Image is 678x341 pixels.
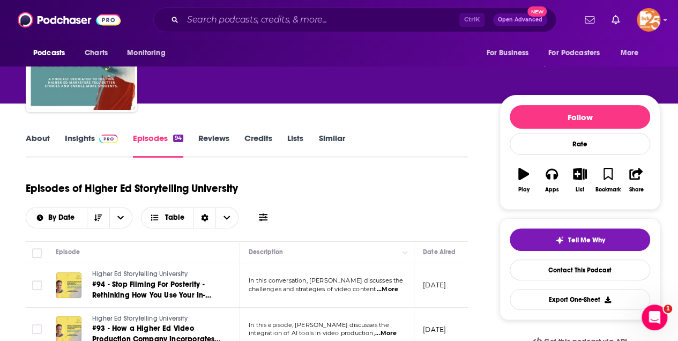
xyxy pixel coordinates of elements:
span: ...More [375,329,397,338]
button: Export One-Sheet [510,289,650,310]
span: challenges and strategies of video content [249,285,376,293]
span: For Podcasters [548,46,600,61]
span: More [621,46,639,61]
span: Monitoring [127,46,165,61]
button: open menu [613,43,652,63]
span: In this episode, [PERSON_NAME] discusses the [249,321,389,329]
span: By Date [48,214,78,221]
div: Sort Direction [193,207,215,228]
a: Reviews [198,133,229,158]
button: Apps [538,161,565,199]
span: ...More [377,285,398,294]
a: InsightsPodchaser Pro [65,133,118,158]
img: tell me why sparkle [555,236,564,244]
div: Share [629,187,643,193]
span: For Business [486,46,528,61]
img: User Profile [637,8,660,32]
button: Play [510,161,538,199]
h1: Episodes of Higher Ed Storytelling University [26,182,238,195]
a: #94 - Stop Filming For Posterity - Rethinking How You Use Your In-House Video Staff [92,279,221,301]
a: Show notifications dropdown [580,11,599,29]
button: List [566,161,594,199]
span: Toggle select row [32,324,42,334]
span: New [527,6,547,17]
span: Podcasts [33,46,65,61]
div: 94 [173,135,183,142]
span: Ctrl K [459,13,485,27]
span: Higher Ed Storytelling University [92,315,188,322]
a: Lists [287,133,303,158]
a: Show notifications dropdown [607,11,624,29]
h2: Choose List sort [26,207,132,228]
button: open menu [541,43,615,63]
button: Share [622,161,650,199]
img: Podchaser Pro [99,135,118,143]
span: Table [165,214,184,221]
span: In this conversation, [PERSON_NAME] discusses the [249,277,403,284]
button: Follow [510,105,650,129]
div: List [576,187,584,193]
button: tell me why sparkleTell Me Why [510,228,650,251]
div: Description [249,246,283,258]
button: open menu [479,43,542,63]
button: Sort Direction [87,207,109,228]
button: Bookmark [594,161,622,199]
img: Podchaser - Follow, Share and Rate Podcasts [18,10,121,30]
button: open menu [26,214,87,221]
p: [DATE] [423,280,446,290]
p: [DATE] [423,325,446,334]
iframe: Intercom live chat [642,305,667,330]
span: Toggle select row [32,280,42,290]
a: Similar [318,133,345,158]
div: Bookmark [595,187,621,193]
a: Episodes94 [133,133,183,158]
span: Open Advanced [498,17,542,23]
div: Search podcasts, credits, & more... [153,8,556,32]
div: Rate [510,133,650,155]
input: Search podcasts, credits, & more... [183,11,459,28]
span: integration of AI tools in video production, [249,329,375,337]
button: Open AdvancedNew [493,13,547,26]
button: Column Actions [399,246,412,259]
a: Charts [78,43,114,63]
div: Apps [545,187,559,193]
a: Higher Ed Storytelling University [92,314,221,324]
div: Date Aired [423,246,456,258]
span: Charts [85,46,108,61]
a: Higher Ed Storytelling University [92,270,221,279]
a: Credits [244,133,272,158]
button: Show profile menu [637,8,660,32]
button: open menu [109,207,132,228]
span: Tell Me Why [568,236,605,244]
div: Episode [56,246,80,258]
button: open menu [26,43,79,63]
span: 1 [664,305,672,313]
span: Logged in as kerrifulks [637,8,660,32]
button: open menu [120,43,179,63]
span: #94 - Stop Filming For Posterity - Rethinking How You Use Your In-House Video Staff [92,280,211,310]
div: Play [518,187,530,193]
a: Contact This Podcast [510,260,650,280]
span: Higher Ed Storytelling University [92,270,188,278]
a: About [26,133,50,158]
button: Choose View [141,207,239,228]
